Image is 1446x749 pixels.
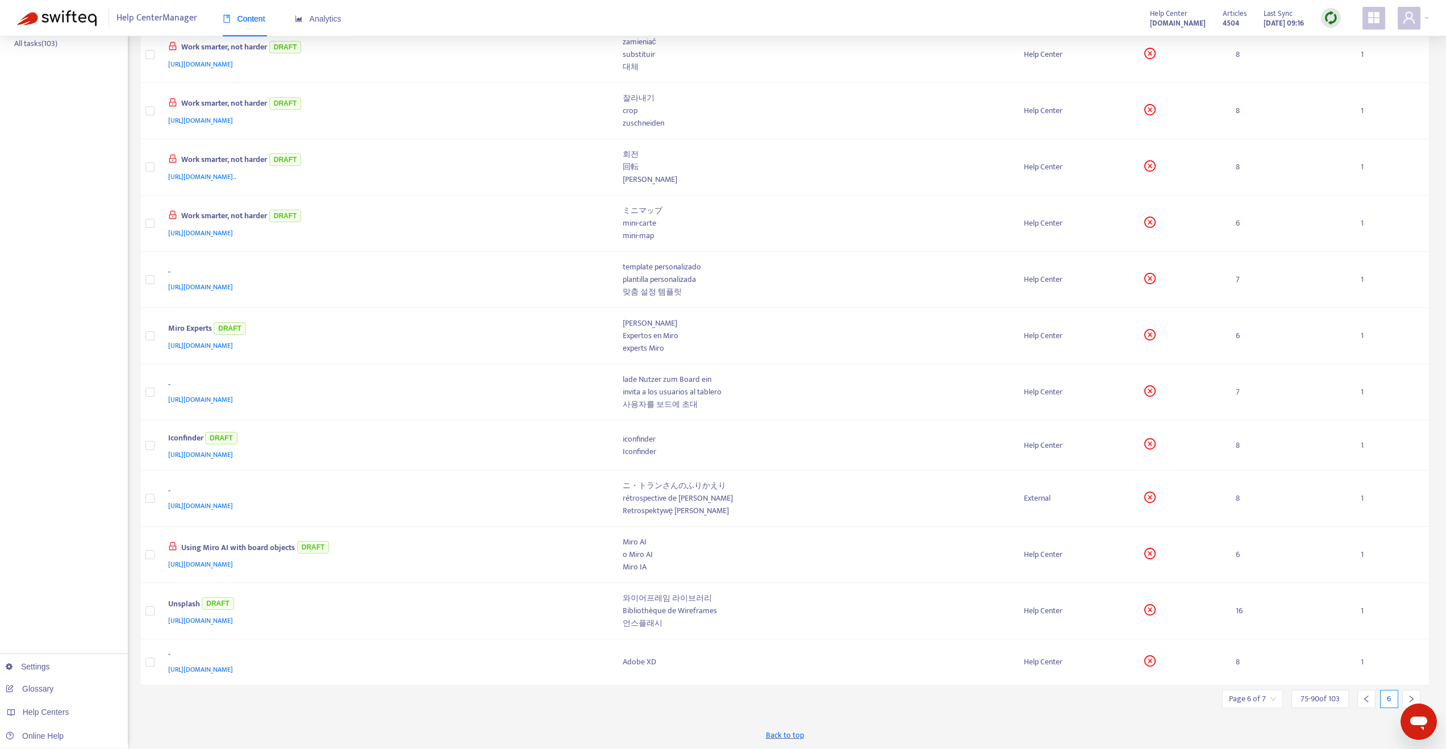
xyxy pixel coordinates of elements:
span: close-circle [1144,104,1156,115]
div: Work smarter, not harder [168,207,601,226]
div: - [168,266,601,281]
span: [URL][DOMAIN_NAME] [168,559,233,570]
span: Help Center Manager [116,7,197,29]
span: book [223,15,231,23]
span: close-circle [1144,385,1156,397]
div: invita a los usuarios al tablero [623,386,1006,398]
div: - [168,648,601,663]
div: Help Center [1024,273,1126,286]
span: Help Center [1150,7,1187,20]
div: [PERSON_NAME] [623,173,1006,186]
td: 6 [1227,308,1352,364]
td: 6 [1227,195,1352,252]
div: Using Miro AI with board objects [168,539,601,558]
div: mini-map [623,230,1006,242]
span: [URL][DOMAIN_NAME] [168,500,233,511]
div: plantilla personalizada [623,273,1006,286]
div: External [1024,492,1126,505]
div: Help Center [1024,386,1126,398]
span: [URL][DOMAIN_NAME] [168,227,233,239]
span: [URL][DOMAIN_NAME].. [168,171,236,182]
span: right [1407,695,1415,703]
td: 8 [1227,421,1352,471]
div: Help Center [1024,105,1126,117]
div: zuschneiden [623,117,1006,130]
div: experts Miro [623,342,1006,355]
div: zamieniać [623,36,1006,48]
iframe: Button to launch messaging window [1401,704,1437,740]
span: DRAFT [269,97,302,110]
span: close-circle [1144,329,1156,340]
span: left [1362,695,1370,703]
td: 1 [1352,252,1429,308]
td: 1 [1352,308,1429,364]
div: lade Nutzer zum Board ein [623,373,1006,386]
div: Retrospektywę [PERSON_NAME] [623,505,1006,517]
div: 대체 [623,61,1006,73]
div: Miro IA [623,561,1006,573]
span: [URL][DOMAIN_NAME] [168,615,233,626]
span: lock [168,210,177,219]
span: 75 - 90 of 103 [1301,693,1340,705]
div: mini-carte [623,217,1006,230]
span: area-chart [295,15,303,23]
div: ミニマップ [623,205,1006,217]
div: Help Center [1024,605,1126,617]
td: 8 [1227,639,1352,685]
div: Expertos en Miro [623,330,1006,342]
span: lock [168,154,177,163]
span: Content [223,14,265,23]
div: 잘라내기 [623,92,1006,105]
span: close-circle [1144,438,1156,450]
div: rétrospective de [PERSON_NAME] [623,492,1006,505]
div: Work smarter, not harder [168,95,601,114]
span: close-circle [1144,492,1156,503]
strong: 4504 [1223,17,1239,30]
div: 와이어프레임 라이브러리 [623,592,1006,605]
div: template personalizado [623,261,1006,273]
div: Help Center [1024,330,1126,342]
td: 8 [1227,471,1352,527]
td: 1 [1352,364,1429,421]
span: close-circle [1144,160,1156,172]
span: close-circle [1144,604,1156,615]
td: 1 [1352,471,1429,527]
span: DRAFT [269,210,302,222]
td: 1 [1352,195,1429,252]
span: lock [168,41,177,51]
div: Work smarter, not harder [168,151,601,170]
div: - [168,378,601,393]
div: Help Center [1024,217,1126,230]
td: 8 [1227,139,1352,195]
span: close-circle [1144,273,1156,284]
span: DRAFT [214,322,246,335]
div: 언스플래시 [623,617,1006,630]
td: 8 [1227,27,1352,83]
div: Miro AI [623,536,1006,548]
span: [URL][DOMAIN_NAME] [168,115,233,126]
div: [PERSON_NAME] [623,317,1006,330]
span: [URL][DOMAIN_NAME] [168,281,233,293]
img: Swifteq [17,10,97,26]
div: crop [623,105,1006,117]
span: Help Centers [23,708,69,717]
div: Help Center [1024,48,1126,61]
div: 6 [1380,690,1398,708]
span: Last Sync [1264,7,1293,20]
span: [URL][DOMAIN_NAME] [168,664,233,675]
a: Glossary [6,684,53,693]
div: 맞춤 설정 템플릿 [623,286,1006,298]
div: Miro Experts [168,320,601,339]
td: 7 [1227,252,1352,308]
span: [URL][DOMAIN_NAME] [168,394,233,405]
p: All tasks ( 103 ) [14,38,57,49]
span: [URL][DOMAIN_NAME] [168,340,233,351]
a: Online Help [6,731,64,740]
span: close-circle [1144,217,1156,228]
span: close-circle [1144,548,1156,559]
span: close-circle [1144,48,1156,59]
td: 1 [1352,421,1429,471]
span: [URL][DOMAIN_NAME] [168,449,233,460]
div: ニ・トランさんのふりかえり [623,480,1006,492]
div: Work smarter, not harder [168,39,601,57]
